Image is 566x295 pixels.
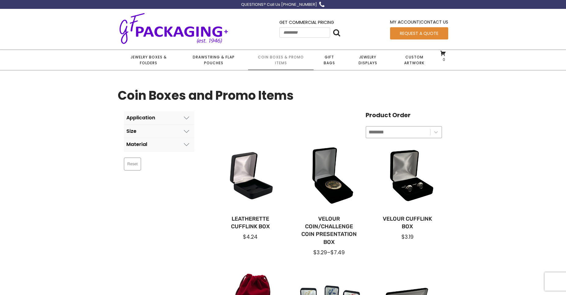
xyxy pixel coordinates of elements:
button: Reset [124,158,141,170]
a: 0 [440,50,446,62]
a: Velour Cufflink Box [378,215,437,230]
a: Coin Boxes & Promo Items [248,50,314,70]
a: Leatherette Cufflink Box [221,215,280,230]
a: Jewelry Boxes & Folders [118,50,179,70]
button: Toggle List [430,127,441,138]
div: $3.19 [378,233,437,241]
a: Request a Quote [390,27,448,39]
a: Jewelry Displays [345,50,390,70]
button: Material [124,138,194,151]
h1: Coin Boxes and Promo Items [118,86,294,105]
div: Application [126,115,155,121]
a: Gift Bags [314,50,345,70]
a: Custom Artwork [390,50,438,70]
span: $3.29 [313,249,327,256]
a: My Account [390,19,419,25]
div: Material [126,142,147,147]
a: Drawstring & Flap Pouches [179,50,248,70]
button: Application [124,111,194,125]
a: Velour Coin/Challenge Coin Presentation Box [300,215,359,246]
div: | [390,19,448,27]
a: Get Commercial Pricing [279,19,334,25]
div: $4.24 [221,233,280,241]
span: 0 [441,57,445,62]
div: Size [126,129,136,134]
h4: Product Order [366,111,442,119]
div: – [300,249,359,256]
button: Size [124,125,194,138]
img: GF Packaging + - Established 1946 [118,12,230,45]
a: Contact Us [420,19,448,25]
div: QUESTIONS? Call Us [PHONE_NUMBER] [241,2,317,8]
span: $7.49 [330,249,345,256]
